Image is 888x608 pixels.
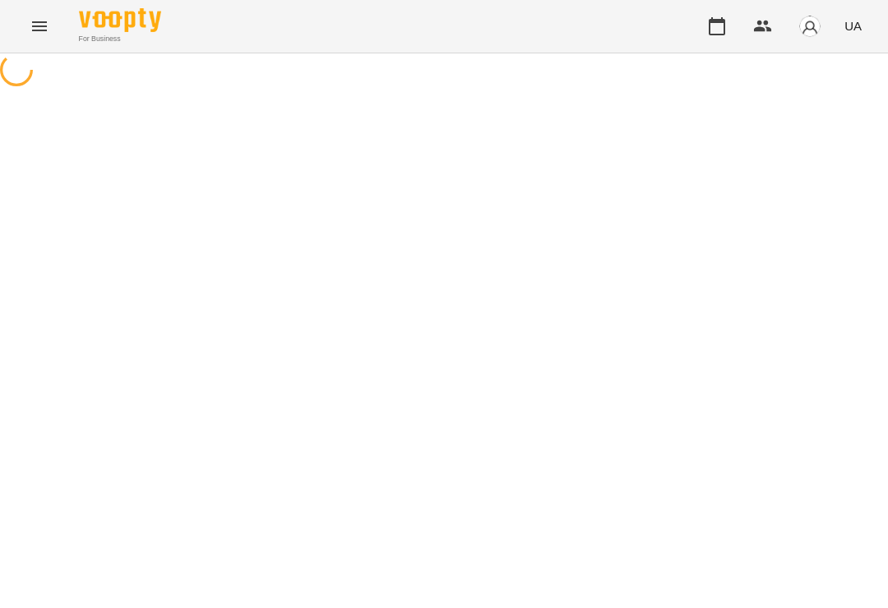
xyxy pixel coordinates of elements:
[838,11,868,41] button: UA
[798,15,821,38] img: avatar_s.png
[79,34,161,44] span: For Business
[844,17,862,35] span: UA
[20,7,59,46] button: Menu
[79,8,161,32] img: Voopty Logo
